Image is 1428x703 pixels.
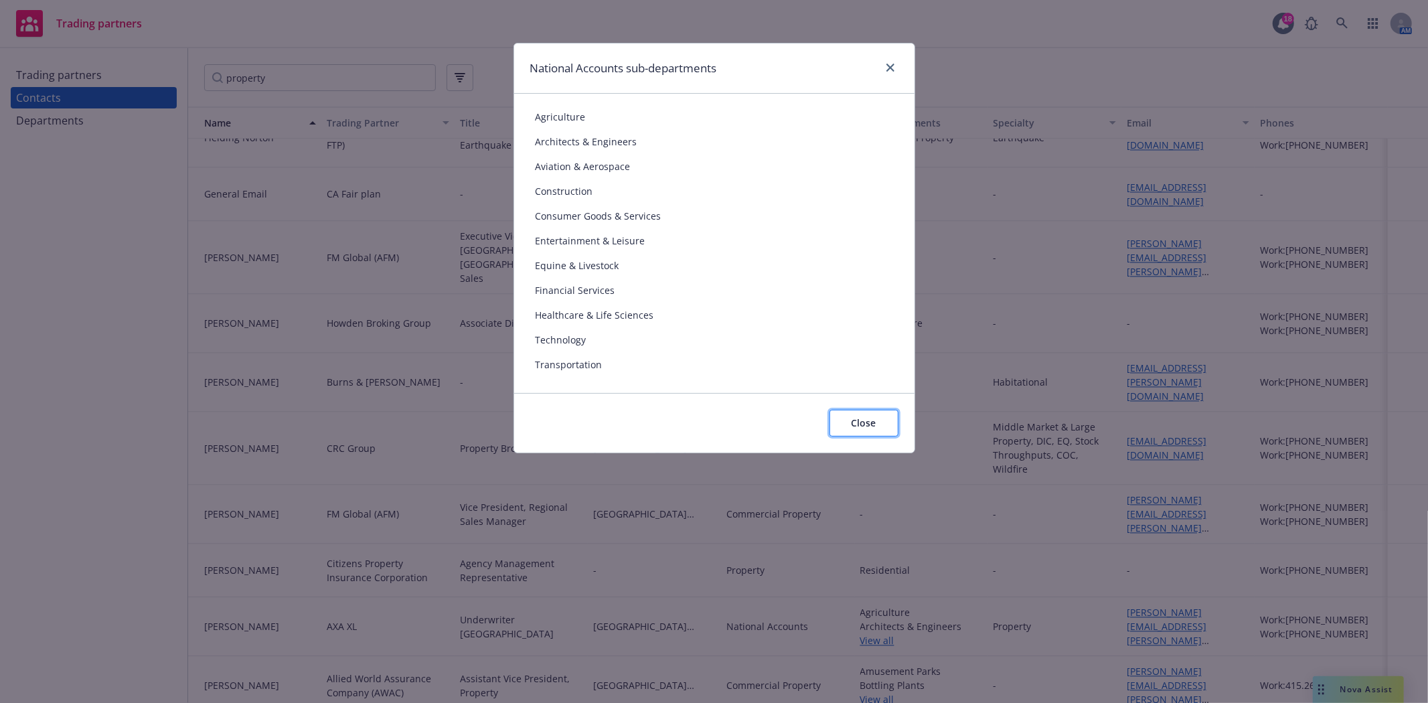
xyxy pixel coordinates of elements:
[536,258,893,272] span: Equine & Livestock
[536,333,893,347] span: Technology
[536,308,893,322] span: Healthcare & Life Sciences
[536,283,893,297] span: Financial Services
[536,234,893,248] span: Entertainment & Leisure
[536,184,893,198] span: Construction
[530,60,717,77] h1: National Accounts sub-departments
[536,135,893,149] span: Architects & Engineers
[536,358,893,372] span: Transportation
[882,60,898,76] a: close
[536,159,893,173] span: Aviation & Aerospace
[852,416,876,429] span: Close
[536,209,893,223] span: Consumer Goods & Services
[536,110,893,124] span: Agriculture
[829,410,898,437] button: Close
